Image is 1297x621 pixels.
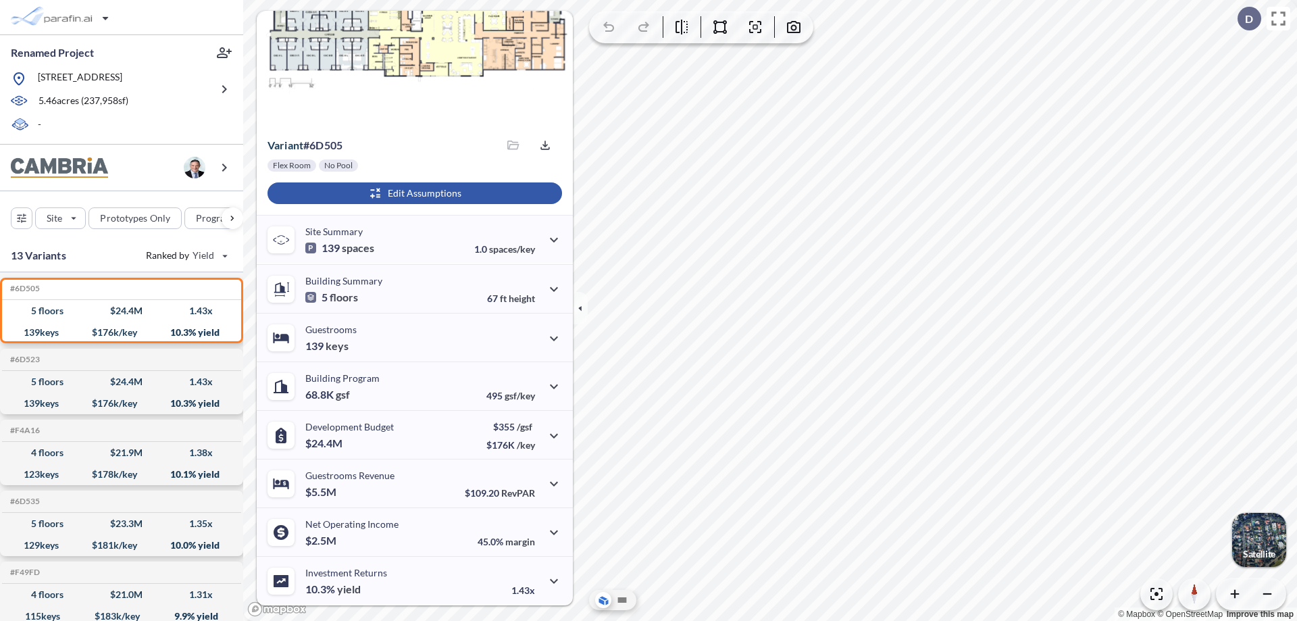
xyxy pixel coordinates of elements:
[500,293,507,304] span: ft
[11,45,94,60] p: Renamed Project
[342,241,374,255] span: spaces
[305,421,394,432] p: Development Budget
[305,226,363,237] p: Site Summary
[614,592,630,608] button: Site Plan
[305,582,361,596] p: 10.3%
[100,212,170,225] p: Prototypes Only
[305,437,345,450] p: $24.4M
[184,157,205,178] img: user logo
[337,582,361,596] span: yield
[330,291,358,304] span: floors
[39,94,128,109] p: 5.46 acres ( 237,958 sf)
[268,139,342,152] p: # 6d505
[478,536,535,547] p: 45.0%
[47,212,62,225] p: Site
[517,439,535,451] span: /key
[486,439,535,451] p: $176K
[7,426,40,435] h5: Click to copy the code
[486,421,535,432] p: $355
[305,470,395,481] p: Guestrooms Revenue
[1243,549,1275,560] p: Satellite
[268,139,303,151] span: Variant
[305,291,358,304] p: 5
[1232,513,1286,567] img: Switcher Image
[487,293,535,304] p: 67
[305,241,374,255] p: 139
[1118,610,1155,619] a: Mapbox
[1157,610,1223,619] a: OpenStreetMap
[305,339,349,353] p: 139
[505,390,535,401] span: gsf/key
[324,160,353,171] p: No Pool
[517,421,532,432] span: /gsf
[511,585,535,596] p: 1.43x
[305,324,357,335] p: Guestrooms
[486,390,535,401] p: 495
[247,601,307,617] a: Mapbox homepage
[336,388,350,401] span: gsf
[38,118,41,133] p: -
[465,487,535,499] p: $109.20
[326,339,349,353] span: keys
[305,567,387,578] p: Investment Returns
[474,243,535,255] p: 1.0
[196,212,234,225] p: Program
[305,372,380,384] p: Building Program
[88,207,182,229] button: Prototypes Only
[305,388,350,401] p: 68.8K
[268,182,562,204] button: Edit Assumptions
[7,355,40,364] h5: Click to copy the code
[35,207,86,229] button: Site
[1227,610,1294,619] a: Improve this map
[489,243,535,255] span: spaces/key
[11,247,66,264] p: 13 Variants
[193,249,215,262] span: Yield
[135,245,236,266] button: Ranked by Yield
[7,568,40,577] h5: Click to copy the code
[509,293,535,304] span: height
[505,536,535,547] span: margin
[305,534,338,547] p: $2.5M
[11,157,108,178] img: BrandImage
[305,485,338,499] p: $5.5M
[184,207,257,229] button: Program
[38,70,122,87] p: [STREET_ADDRESS]
[273,160,311,171] p: Flex Room
[305,518,399,530] p: Net Operating Income
[305,275,382,287] p: Building Summary
[7,284,40,293] h5: Click to copy the code
[595,592,611,608] button: Aerial View
[1232,513,1286,567] button: Switcher ImageSatellite
[1245,13,1253,25] p: D
[7,497,40,506] h5: Click to copy the code
[501,487,535,499] span: RevPAR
